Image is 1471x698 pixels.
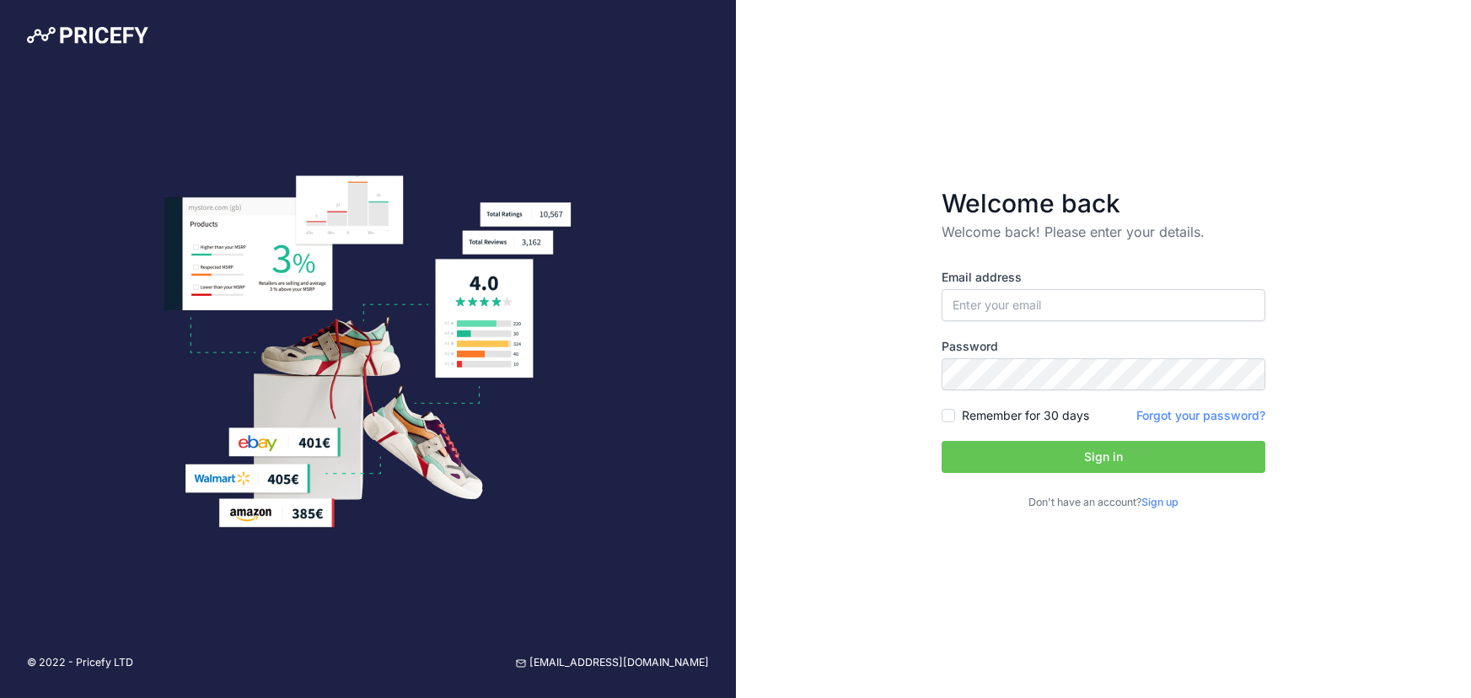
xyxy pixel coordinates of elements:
[962,407,1089,424] label: Remember for 30 days
[1136,408,1265,422] a: Forgot your password?
[942,338,1265,355] label: Password
[942,222,1265,242] p: Welcome back! Please enter your details.
[942,269,1265,286] label: Email address
[1141,496,1178,508] a: Sign up
[516,655,709,671] a: [EMAIL_ADDRESS][DOMAIN_NAME]
[942,188,1265,218] h3: Welcome back
[27,27,148,44] img: Pricefy
[942,495,1265,511] p: Don't have an account?
[942,441,1265,473] button: Sign in
[942,289,1265,321] input: Enter your email
[27,655,133,671] p: © 2022 - Pricefy LTD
